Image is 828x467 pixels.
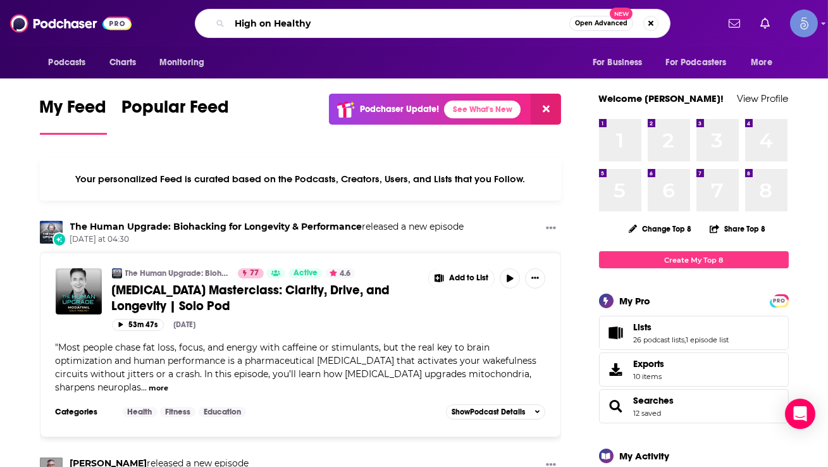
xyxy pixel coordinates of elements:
[250,267,259,280] span: 77
[634,395,674,406] a: Searches
[593,54,643,72] span: For Business
[122,96,230,125] span: Popular Feed
[599,352,789,387] a: Exports
[142,382,147,393] span: ...
[738,92,789,104] a: View Profile
[685,335,686,344] span: ,
[49,54,86,72] span: Podcasts
[109,54,137,72] span: Charts
[70,234,464,245] span: [DATE] at 04:30
[634,358,665,370] span: Exports
[149,383,168,394] button: more
[122,96,230,135] a: Popular Feed
[56,342,537,393] span: Most people chase fat loss, focus, and energy with caffeine or stimulants, but the real key to br...
[40,96,107,135] a: My Feed
[599,389,789,423] span: Searches
[326,268,355,278] button: 4.6
[288,268,323,278] a: Active
[666,54,727,72] span: For Podcasters
[40,51,102,75] button: open menu
[599,251,789,268] a: Create My Top 8
[575,20,627,27] span: Open Advanced
[599,316,789,350] span: Lists
[751,54,772,72] span: More
[123,407,158,417] a: Health
[634,409,662,418] a: 12 saved
[56,268,102,314] img: Modafinil Masterclass: Clarity, Drive, and Longevity | Solo Pod
[599,92,724,104] a: Welcome [PERSON_NAME]!
[634,335,685,344] a: 26 podcast lists
[772,296,787,306] span: PRO
[53,232,66,246] div: New Episode
[40,96,107,125] span: My Feed
[444,101,521,118] a: See What's New
[160,407,195,417] a: Fitness
[772,296,787,305] a: PRO
[238,268,264,278] a: 77
[112,268,122,278] img: The Human Upgrade: Biohacking for Longevity & Performance
[785,399,815,429] div: Open Intercom Messenger
[584,51,658,75] button: open menu
[742,51,788,75] button: open menu
[658,51,745,75] button: open menu
[634,321,652,333] span: Lists
[790,9,818,37] button: Show profile menu
[10,11,132,35] img: Podchaser - Follow, Share and Rate Podcasts
[195,9,670,38] div: Search podcasts, credits, & more...
[603,397,629,415] a: Searches
[449,273,488,283] span: Add to List
[790,9,818,37] span: Logged in as Spiral5-G1
[790,9,818,37] img: User Profile
[525,268,545,289] button: Show More Button
[610,8,633,20] span: New
[112,282,419,314] a: [MEDICAL_DATA] Masterclass: Clarity, Drive, and Longevity | Solo Pod
[101,51,144,75] a: Charts
[230,13,569,34] input: Search podcasts, credits, & more...
[634,372,665,381] span: 10 items
[112,319,164,331] button: 53m 47s
[621,221,700,237] button: Change Top 8
[709,216,766,241] button: Share Top 8
[724,13,745,34] a: Show notifications dropdown
[541,221,561,237] button: Show More Button
[125,268,230,278] a: The Human Upgrade: Biohacking for Longevity & Performance
[620,450,670,462] div: My Activity
[56,407,113,417] h3: Categories
[199,407,246,417] a: Education
[603,324,629,342] a: Lists
[755,13,775,34] a: Show notifications dropdown
[569,16,633,31] button: Open AdvancedNew
[112,282,390,314] span: [MEDICAL_DATA] Masterclass: Clarity, Drive, and Longevity | Solo Pod
[40,158,562,201] div: Your personalized Feed is curated based on the Podcasts, Creators, Users, and Lists that you Follow.
[452,408,525,416] span: Show Podcast Details
[159,54,204,72] span: Monitoring
[70,221,464,233] h3: released a new episode
[429,268,495,289] button: Show More Button
[686,335,729,344] a: 1 episode list
[360,104,439,115] p: Podchaser Update!
[70,221,362,232] a: The Human Upgrade: Biohacking for Longevity & Performance
[40,221,63,244] img: The Human Upgrade: Biohacking for Longevity & Performance
[446,404,546,420] button: ShowPodcast Details
[634,321,729,333] a: Lists
[56,342,537,393] span: "
[620,295,651,307] div: My Pro
[151,51,221,75] button: open menu
[294,267,318,280] span: Active
[174,320,196,329] div: [DATE]
[603,361,629,378] span: Exports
